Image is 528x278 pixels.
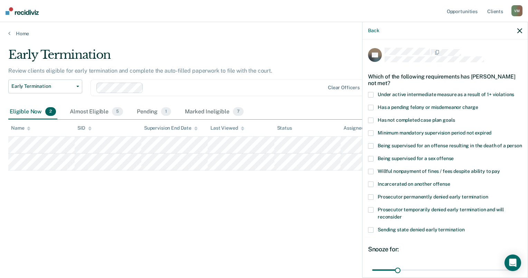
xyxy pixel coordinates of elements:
div: Marked Ineligible [183,104,245,120]
div: Snooze for: [368,245,522,253]
a: Home [8,30,520,37]
span: Prosecutor temporarily denied early termination and will reconsider [378,207,504,220]
div: Eligible Now [8,104,57,120]
div: Status [277,125,292,131]
div: Almost Eligible [68,104,124,120]
div: Assigned to [343,125,376,131]
span: Incarcerated on another offense [378,181,450,187]
div: Name [11,125,30,131]
span: Prosecutor permanently denied early termination [378,194,488,200]
div: Which of the following requirements has [PERSON_NAME] not met? [368,68,522,92]
span: Minimum mandatory supervision period not expired [378,130,491,136]
div: Last Viewed [210,125,244,131]
div: Early Termination [8,48,404,67]
span: Being supervised for a sex offense [378,156,454,161]
span: Has a pending felony or misdemeanor charge [378,104,478,110]
span: Has not completed case plan goals [378,117,455,123]
span: 2 [45,107,56,116]
span: Sending state denied early termination [378,227,465,232]
p: Review clients eligible for early termination and complete the auto-filled paperwork to file with... [8,67,272,74]
div: Open Intercom Messenger [505,254,521,271]
span: 5 [112,107,123,116]
span: Early Termination [11,83,74,89]
div: V M [511,5,522,16]
span: 7 [233,107,244,116]
div: SID [77,125,92,131]
span: Willful nonpayment of fines / fees despite ability to pay [378,168,500,174]
div: Supervision End Date [144,125,198,131]
button: Back [368,28,379,34]
img: Recidiviz [6,7,39,15]
span: Under active intermediate measure as a result of 1+ violations [378,92,514,97]
div: Pending [135,104,172,120]
span: Being supervised for an offense resulting in the death of a person [378,143,522,148]
div: Clear officers [328,85,360,91]
span: 1 [161,107,171,116]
